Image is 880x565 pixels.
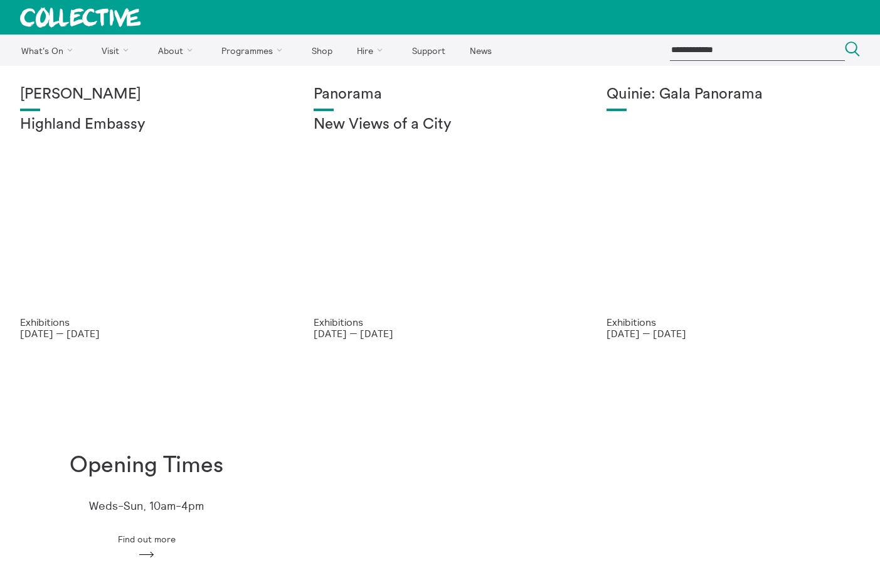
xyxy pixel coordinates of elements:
a: Collective Panorama June 2025 small file 8 Panorama New Views of a City Exhibitions [DATE] — [DATE] [294,66,587,360]
p: [DATE] — [DATE] [314,328,567,339]
p: Exhibitions [20,316,273,328]
a: Hire [346,35,399,66]
a: Josie Vallely Quinie: Gala Panorama Exhibitions [DATE] — [DATE] [586,66,880,360]
a: Visit [91,35,145,66]
span: Find out more [118,534,176,544]
h1: Panorama [314,86,567,104]
a: News [459,35,502,66]
a: About [147,35,208,66]
a: What's On [10,35,88,66]
a: Programmes [211,35,299,66]
h1: Opening Times [70,453,223,478]
h1: [PERSON_NAME] [20,86,273,104]
h2: Highland Embassy [20,116,273,134]
p: [DATE] — [DATE] [20,328,273,339]
p: [DATE] — [DATE] [607,328,860,339]
p: Weds-Sun, 10am-4pm [89,500,204,513]
a: Shop [300,35,343,66]
h2: New Views of a City [314,116,567,134]
p: Exhibitions [607,316,860,328]
h1: Quinie: Gala Panorama [607,86,860,104]
a: Support [401,35,456,66]
p: Exhibitions [314,316,567,328]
